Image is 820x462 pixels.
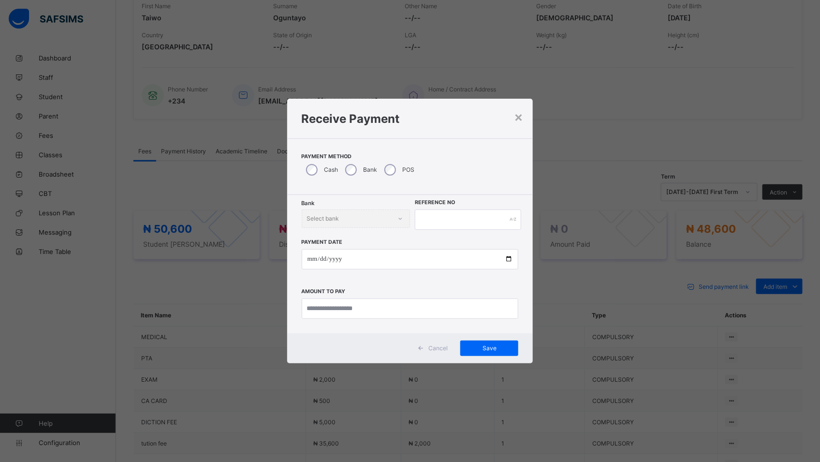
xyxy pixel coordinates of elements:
[468,344,511,352] span: Save
[428,344,448,352] span: Cancel
[302,112,519,126] h1: Receive Payment
[514,108,523,125] div: ×
[302,153,519,160] span: Payment Method
[302,200,315,207] span: Bank
[403,166,415,173] label: POS
[415,199,455,206] label: Reference No
[302,288,346,295] label: Amount to pay
[364,166,378,173] label: Bank
[302,239,343,245] label: Payment Date
[324,166,338,173] label: Cash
